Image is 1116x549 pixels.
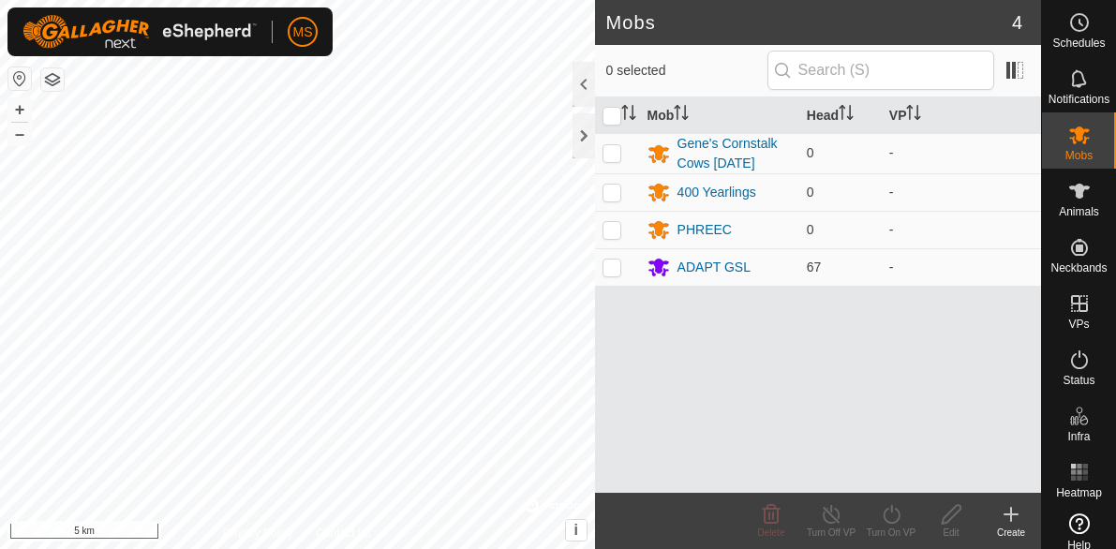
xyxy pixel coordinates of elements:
[316,525,371,542] a: Contact Us
[8,98,31,121] button: +
[801,526,861,540] div: Turn Off VP
[674,108,689,123] p-sorticon: Activate to sort
[606,11,1012,34] h2: Mobs
[22,15,257,49] img: Gallagher Logo
[839,108,854,123] p-sorticon: Activate to sort
[1050,262,1107,274] span: Neckbands
[882,248,1041,286] td: -
[807,185,814,200] span: 0
[807,260,822,274] span: 67
[906,108,921,123] p-sorticon: Activate to sort
[807,145,814,160] span: 0
[767,51,994,90] input: Search (S)
[8,67,31,90] button: Reset Map
[1056,487,1102,498] span: Heatmap
[1067,431,1090,442] span: Infra
[41,68,64,91] button: Map Layers
[223,525,293,542] a: Privacy Policy
[861,526,921,540] div: Turn On VP
[566,520,587,541] button: i
[573,522,577,538] span: i
[640,97,799,134] th: Mob
[677,258,751,277] div: ADAPT GSL
[293,22,313,42] span: MS
[1063,375,1094,386] span: Status
[882,97,1041,134] th: VP
[1065,150,1093,161] span: Mobs
[882,211,1041,248] td: -
[606,61,767,81] span: 0 selected
[1012,8,1022,37] span: 4
[981,526,1041,540] div: Create
[882,133,1041,173] td: -
[807,222,814,237] span: 0
[1059,206,1099,217] span: Animals
[8,123,31,145] button: –
[1052,37,1105,49] span: Schedules
[799,97,882,134] th: Head
[921,526,981,540] div: Edit
[677,220,732,240] div: PHREEC
[677,134,792,173] div: Gene's Cornstalk Cows [DATE]
[621,108,636,123] p-sorticon: Activate to sort
[677,183,756,202] div: 400 Yearlings
[882,173,1041,211] td: -
[758,527,785,538] span: Delete
[1068,319,1089,330] span: VPs
[1049,94,1109,105] span: Notifications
